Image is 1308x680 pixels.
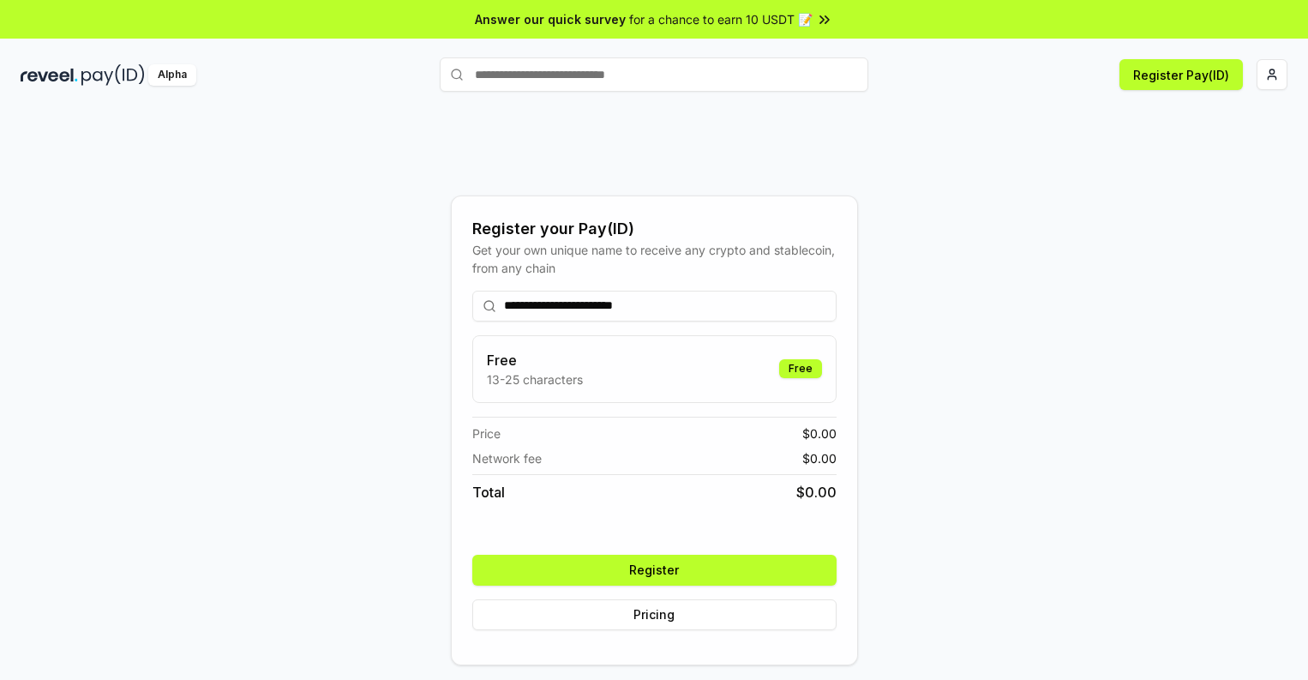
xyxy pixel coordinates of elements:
[472,555,837,586] button: Register
[472,217,837,241] div: Register your Pay(ID)
[779,359,822,378] div: Free
[802,424,837,442] span: $ 0.00
[475,10,626,28] span: Answer our quick survey
[487,370,583,388] p: 13-25 characters
[629,10,813,28] span: for a chance to earn 10 USDT 📝
[1119,59,1243,90] button: Register Pay(ID)
[472,241,837,277] div: Get your own unique name to receive any crypto and stablecoin, from any chain
[148,64,196,86] div: Alpha
[487,350,583,370] h3: Free
[21,64,78,86] img: reveel_dark
[796,482,837,502] span: $ 0.00
[472,449,542,467] span: Network fee
[472,482,505,502] span: Total
[81,64,145,86] img: pay_id
[802,449,837,467] span: $ 0.00
[472,424,501,442] span: Price
[472,599,837,630] button: Pricing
